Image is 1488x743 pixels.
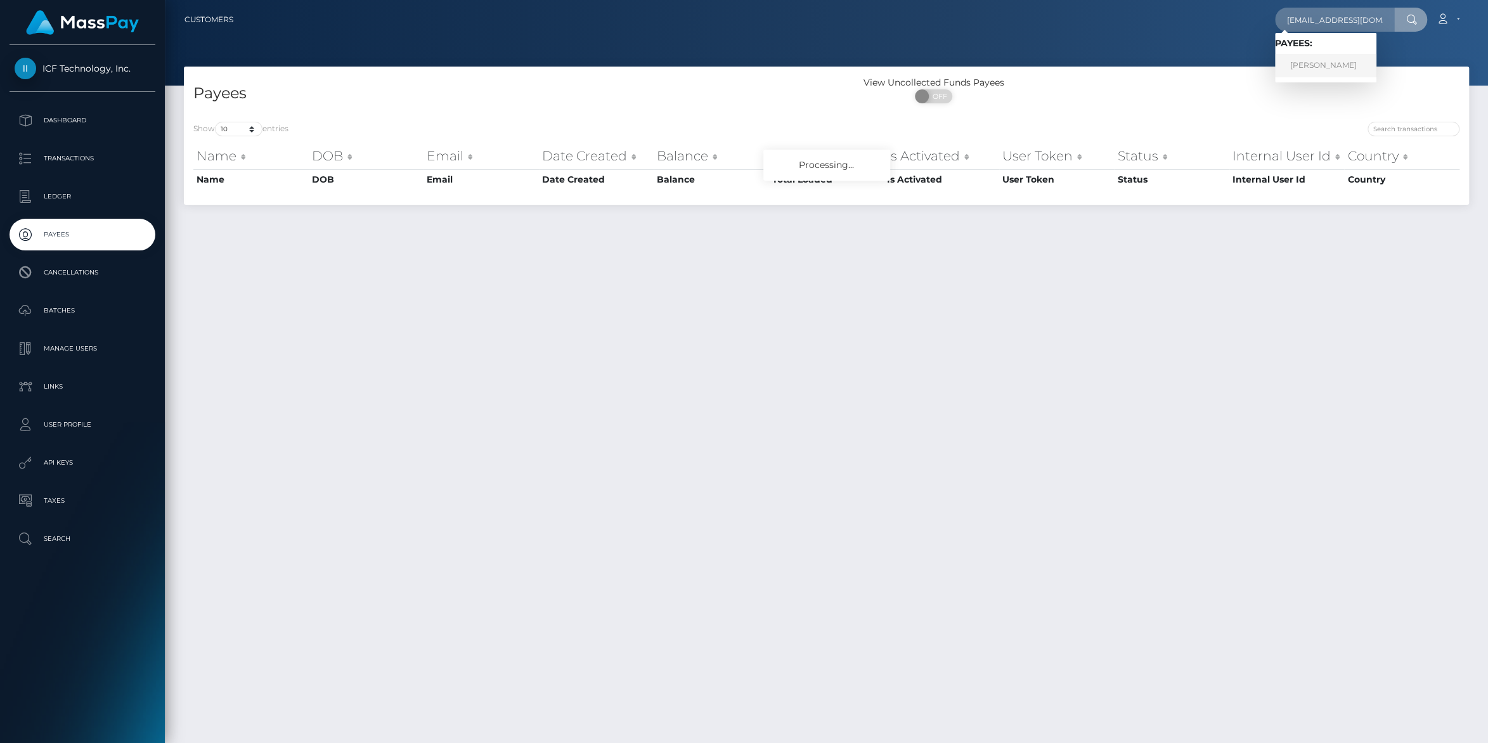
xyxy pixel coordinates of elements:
th: Email [424,143,539,169]
a: Search [10,523,155,555]
th: Internal User Id [1229,169,1345,190]
p: Taxes [15,491,150,510]
th: User Token [999,143,1115,169]
a: User Profile [10,409,155,441]
a: Payees [10,219,155,250]
a: Transactions [10,143,155,174]
th: Country [1344,143,1459,169]
p: Search [15,529,150,548]
input: Search transactions [1368,122,1459,136]
a: Cancellations [10,257,155,288]
th: Total Loaded [769,143,884,169]
th: DOB [309,143,424,169]
a: Links [10,371,155,403]
th: Date Created [539,169,654,190]
p: Ledger [15,187,150,206]
a: Taxes [10,485,155,517]
label: Show entries [193,122,288,136]
a: Dashboard [10,105,155,136]
p: Cancellations [15,263,150,282]
th: Internal User Id [1229,143,1345,169]
p: Links [15,377,150,396]
h4: Payees [193,82,817,105]
p: API Keys [15,453,150,472]
th: Status [1114,143,1229,169]
span: ICF Technology, Inc. [10,63,155,74]
a: [PERSON_NAME] [1275,54,1376,77]
th: Balance [654,169,769,190]
a: Ledger [10,181,155,212]
p: Batches [15,301,150,320]
span: OFF [922,89,954,103]
th: Name [193,169,309,190]
p: Dashboard [15,111,150,130]
th: Date Created [539,143,654,169]
th: Is Activated [884,143,999,169]
p: Manage Users [15,339,150,358]
th: Balance [654,143,769,169]
a: Batches [10,295,155,326]
a: Manage Users [10,333,155,365]
div: View Uncollected Funds Payees [827,76,1041,89]
img: ICF Technology, Inc. [15,58,36,79]
div: Processing... [763,150,890,181]
a: API Keys [10,447,155,479]
h6: Payees: [1275,38,1376,49]
th: Email [424,169,539,190]
th: Is Activated [884,169,999,190]
select: Showentries [215,122,262,136]
th: Name [193,143,309,169]
th: Status [1114,169,1229,190]
p: Transactions [15,149,150,168]
a: Customers [184,6,233,33]
th: User Token [999,169,1115,190]
p: Payees [15,225,150,244]
input: Search... [1275,8,1394,32]
p: User Profile [15,415,150,434]
img: MassPay Logo [26,10,139,35]
th: DOB [309,169,424,190]
th: Country [1344,169,1459,190]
